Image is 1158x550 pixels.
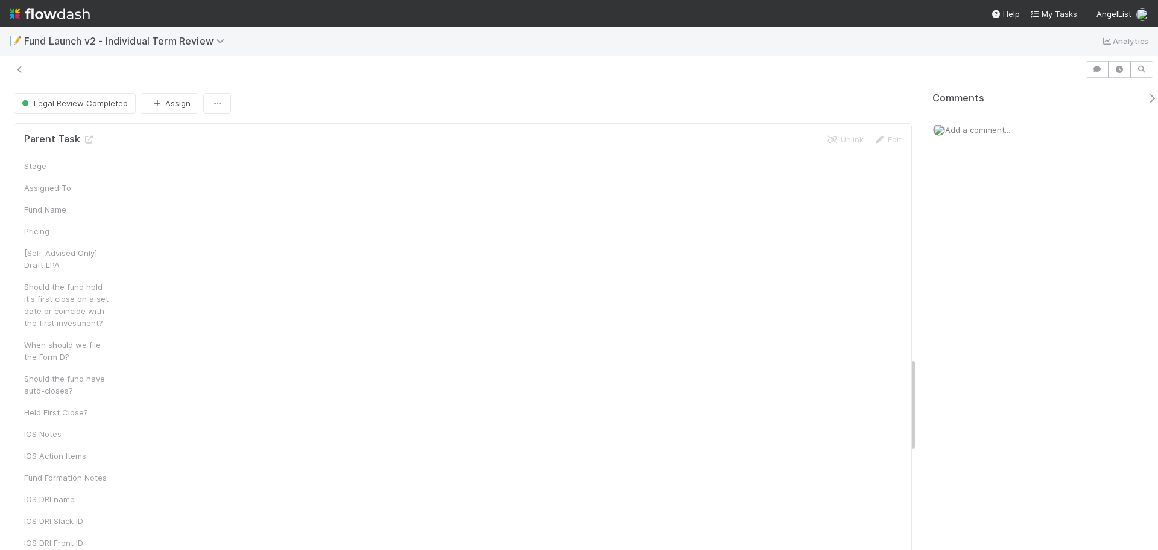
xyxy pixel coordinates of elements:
[24,225,115,237] div: Pricing
[24,35,230,47] span: Fund Launch v2 - Individual Term Review
[24,281,115,329] div: Should the fund hold it's first close on a set date or coincide with the first investment?
[1101,34,1148,48] a: Analytics
[24,537,115,549] div: IOS DRI Front ID
[24,472,115,484] div: Fund Formation Notes
[933,124,945,136] img: avatar_ba76ddef-3fd0-4be4-9bc3-126ad567fcd5.png
[10,4,90,24] img: logo-inverted-e16ddd16eac7371096b0.svg
[141,93,198,114] button: Assign
[873,135,902,144] a: Edit
[24,428,115,440] div: IOS Notes
[24,182,115,194] div: Assigned To
[10,36,22,46] span: 📝
[932,92,984,104] span: Comments
[24,203,115,216] div: Fund Name
[24,450,115,462] div: IOS Action Items
[1030,8,1077,20] a: My Tasks
[24,247,115,271] div: [Self-Advised Only] Draft LPA
[24,493,115,505] div: IOS DRI name
[14,93,136,114] button: Legal Review Completed
[991,8,1020,20] div: Help
[24,406,115,418] div: Held First Close?
[24,160,115,172] div: Stage
[1136,8,1148,21] img: avatar_ba76ddef-3fd0-4be4-9bc3-126ad567fcd5.png
[945,125,1010,135] span: Add a comment...
[1030,9,1077,19] span: My Tasks
[19,98,128,108] span: Legal Review Completed
[24,339,115,363] div: When should we file the Form D?
[24,515,115,527] div: IOS DRI Slack ID
[826,135,864,144] a: Unlink
[24,133,95,145] h5: Parent Task
[24,373,115,397] div: Should the fund have auto-closes?
[1096,9,1131,19] span: AngelList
